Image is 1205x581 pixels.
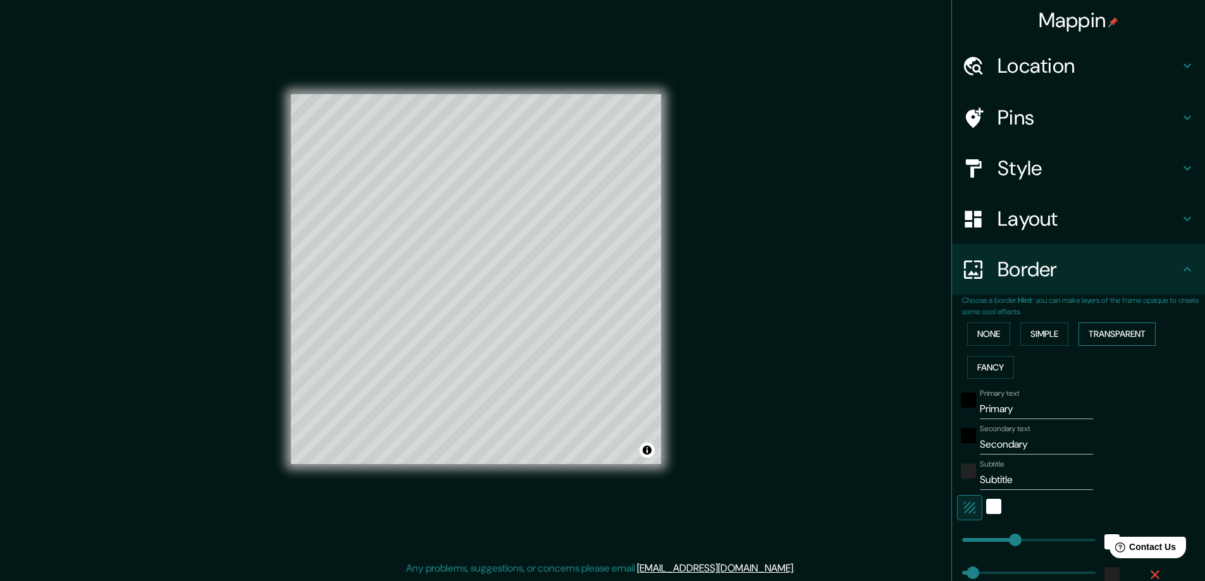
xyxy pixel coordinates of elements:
[961,428,976,443] button: black
[998,53,1180,78] h4: Location
[986,499,1001,514] button: white
[640,443,655,458] button: Toggle attribution
[952,92,1205,143] div: Pins
[795,561,797,576] div: .
[998,156,1180,181] h4: Style
[998,257,1180,282] h4: Border
[952,143,1205,193] div: Style
[967,322,1010,346] button: None
[1108,17,1118,27] img: pin-icon.png
[961,393,976,408] button: black
[980,424,1030,434] label: Secondary text
[980,459,1004,470] label: Subtitle
[406,561,795,576] p: Any problems, suggestions, or concerns please email .
[952,244,1205,295] div: Border
[1078,322,1156,346] button: Transparent
[1039,8,1119,33] h4: Mappin
[637,561,793,575] a: [EMAIL_ADDRESS][DOMAIN_NAME]
[967,356,1014,379] button: Fancy
[952,40,1205,91] div: Location
[998,206,1180,231] h4: Layout
[1092,532,1191,567] iframe: Help widget launcher
[797,561,800,576] div: .
[1018,295,1032,305] b: Hint
[1020,322,1068,346] button: Simple
[952,193,1205,244] div: Layout
[998,105,1180,130] h4: Pins
[962,295,1205,317] p: Choose a border. : you can make layers of the frame opaque to create some cool effects.
[980,388,1019,399] label: Primary text
[961,463,976,479] button: color-222222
